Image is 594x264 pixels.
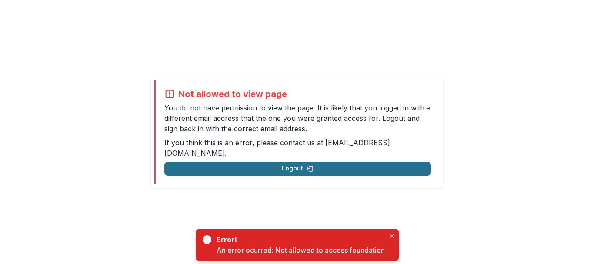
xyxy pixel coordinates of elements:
[178,89,287,99] h2: Not allowed to view page
[164,103,431,134] p: You do not have permission to view the page. It is likely that you logged in with a different ema...
[217,234,381,245] div: Error!
[387,231,397,241] button: Close
[164,162,431,176] button: Logout
[217,245,385,255] div: An error ocurred: Not allowed to access foundation
[164,138,390,157] a: [EMAIL_ADDRESS][DOMAIN_NAME]
[164,137,431,158] p: If you think this is an error, please contact us at .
